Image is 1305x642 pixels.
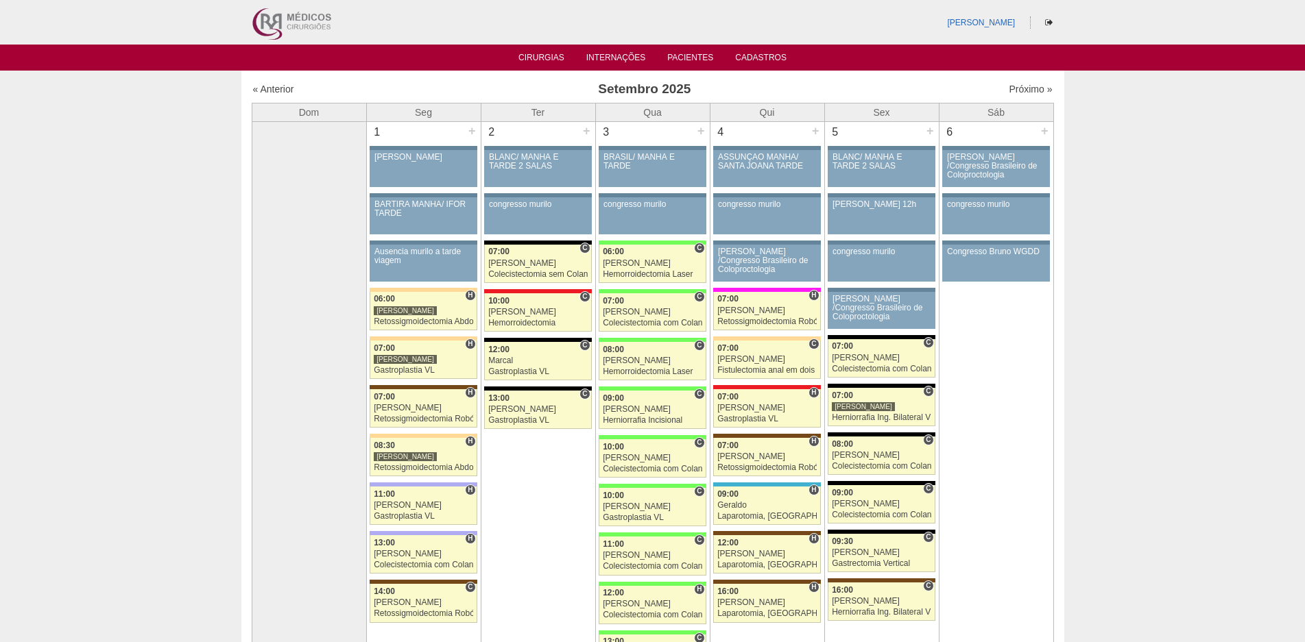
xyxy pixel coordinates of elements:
[603,502,702,511] div: [PERSON_NAME]
[366,103,481,121] th: Seg
[367,122,388,143] div: 1
[832,488,853,497] span: 09:00
[370,584,477,622] a: C 14:00 [PERSON_NAME] Retossigmoidectomia Robótica
[603,442,624,452] span: 10:00
[488,405,588,414] div: [PERSON_NAME]
[599,439,706,478] a: C 10:00 [PERSON_NAME] Colecistectomia com Colangiografia VL
[694,340,704,351] span: Consultório
[603,454,702,462] div: [PERSON_NAME]
[374,538,395,547] span: 13:00
[942,240,1049,245] div: Key: Aviso
[370,482,477,486] div: Key: Christóvão da Gama
[484,193,591,197] div: Key: Aviso
[947,18,1015,27] a: [PERSON_NAME]
[484,197,591,234] a: congresso murilo
[488,319,588,328] div: Hemorroidectomia
[579,291,590,302] span: Consultório
[603,367,702,376] div: Hemorroidectomia Laser
[832,391,853,400] span: 07:00
[809,290,819,301] span: Hospital
[488,345,510,354] span: 12:00
[374,153,472,162] div: [PERSON_NAME]
[828,436,935,475] a: C 08:00 [PERSON_NAME] Colecistectomia com Colangiografia VL
[599,197,706,234] a: congresso murilo
[603,308,702,317] div: [PERSON_NAME]
[253,84,294,95] a: « Anterior
[717,366,817,375] div: Fistulectomia anal em dois tempos
[488,247,510,256] span: 07:00
[370,434,477,438] div: Key: Bartira
[832,354,931,362] div: [PERSON_NAME]
[489,153,587,171] div: BLANC/ MANHÃ E TARDE 2 SALAS
[599,488,706,526] a: C 10:00 [PERSON_NAME] Gastroplastia VL
[828,288,935,292] div: Key: Aviso
[484,289,591,293] div: Key: Assunção
[484,338,591,342] div: Key: Blanc
[484,293,591,332] a: C 10:00 [PERSON_NAME] Hemorroidectomia
[484,146,591,150] div: Key: Aviso
[713,240,820,245] div: Key: Aviso
[717,609,817,618] div: Laparotomia, [GEOGRAPHIC_DATA], Drenagem, Bridas
[488,270,588,279] div: Colecistectomia sem Colangiografia VL
[832,439,853,449] span: 08:00
[370,341,477,379] a: H 07:00 [PERSON_NAME] Gastroplastia VL
[444,79,844,99] h3: Setembro 2025
[374,343,395,353] span: 07:00
[695,122,707,140] div: +
[481,122,503,143] div: 2
[374,489,395,499] span: 11:00
[717,538,739,547] span: 12:00
[599,532,706,536] div: Key: Brasil
[603,356,702,365] div: [PERSON_NAME]
[947,153,1045,180] div: [PERSON_NAME] /Congresso Brasileiro de Coloproctologia
[718,247,816,275] div: [PERSON_NAME] /Congresso Brasileiro de Coloproctologia
[603,610,702,619] div: Colecistectomia com Colangiografia VL
[488,356,588,365] div: Marcal
[832,548,931,557] div: [PERSON_NAME]
[374,501,473,510] div: [PERSON_NAME]
[374,441,395,450] span: 08:30
[828,193,935,197] div: Key: Aviso
[717,392,739,402] span: 07:00
[374,609,473,618] div: Retossigmoidectomia Robótica
[809,436,819,447] span: Hospital
[828,339,935,378] a: C 07:00 [PERSON_NAME] Colecistectomia com Colangiografia VL
[717,441,739,450] span: 07:00
[713,288,820,292] div: Key: Pro Matre
[717,489,739,499] span: 09:00
[370,438,477,476] a: H 08:30 [PERSON_NAME] Retossigmoidectomia Abdominal VL
[603,539,624,549] span: 11:00
[923,532,933,543] span: Consultório
[942,245,1049,282] a: Congresso Bruno WGDD
[828,582,935,621] a: C 16:00 [PERSON_NAME] Herniorrafia Ing. Bilateral VL
[599,484,706,488] div: Key: Brasil
[828,292,935,329] a: [PERSON_NAME] /Congresso Brasileiro de Coloproctologia
[374,392,395,402] span: 07:00
[939,103,1053,121] th: Sáb
[828,388,935,426] a: C 07:00 [PERSON_NAME] Herniorrafia Ing. Bilateral VL
[828,384,935,388] div: Key: Blanc
[484,342,591,380] a: C 12:00 Marcal Gastroplastia VL
[603,200,702,209] div: congresso murilo
[465,290,475,301] span: Hospital
[603,270,702,279] div: Hemorroidectomia Laser
[824,103,939,121] th: Sex
[599,391,706,429] a: C 09:00 [PERSON_NAME] Herniorrafia Incisional
[718,153,816,171] div: ASSUNÇÃO MANHÃ/ SANTA JOANA TARDE
[518,53,564,66] a: Cirurgias
[370,389,477,428] a: H 07:00 [PERSON_NAME] Retossigmoidectomia Robótica
[717,512,817,521] div: Laparotomia, [GEOGRAPHIC_DATA], Drenagem, Bridas VL
[465,533,475,544] span: Hospital
[694,437,704,448] span: Consultório
[713,150,820,187] a: ASSUNÇÃO MANHÃ/ SANTA JOANA TARDE
[466,122,478,140] div: +
[832,341,853,351] span: 07:00
[713,434,820,438] div: Key: Santa Joana
[603,345,624,354] span: 08:00
[828,485,935,523] a: C 09:00 [PERSON_NAME] Colecistectomia com Colangiografia VL
[825,122,846,143] div: 5
[465,484,475,495] span: Hospital
[713,197,820,234] a: congresso murilo
[828,197,935,234] a: [PERSON_NAME] 12h
[924,122,936,140] div: +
